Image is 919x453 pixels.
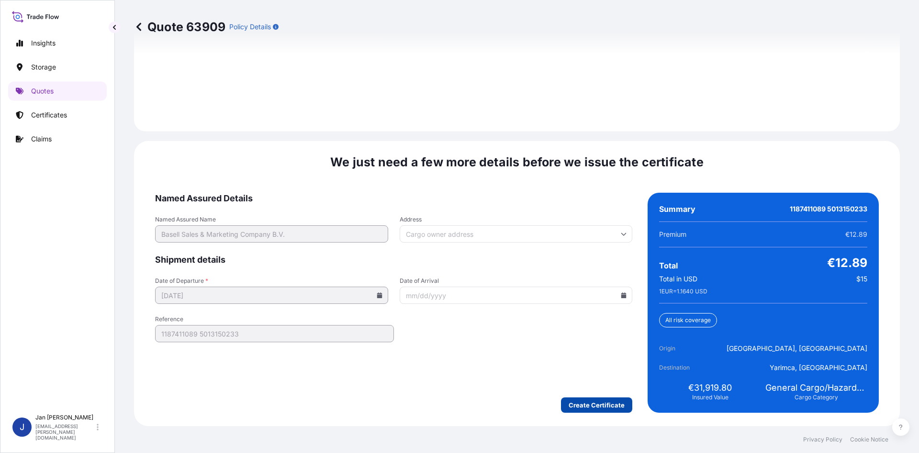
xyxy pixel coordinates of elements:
[790,204,867,214] span: 1187411089 5013150233
[330,154,704,170] span: We just need a few more details before we issue the certificate
[659,204,695,214] span: Summary
[229,22,271,32] p: Policy Details
[845,230,867,239] span: €12.89
[155,325,394,342] input: Your internal reference
[31,110,67,120] p: Certificates
[569,400,625,410] p: Create Certificate
[692,394,728,401] span: Insured Value
[659,344,713,353] span: Origin
[856,274,867,284] span: $15
[659,261,678,270] span: Total
[8,34,107,53] a: Insights
[31,86,54,96] p: Quotes
[400,225,633,243] input: Cargo owner address
[8,81,107,101] a: Quotes
[770,363,867,372] span: Yarimca, [GEOGRAPHIC_DATA]
[155,287,388,304] input: mm/dd/yyyy
[35,414,95,421] p: Jan [PERSON_NAME]
[20,422,24,432] span: J
[827,255,867,270] span: €12.89
[8,129,107,149] a: Claims
[400,216,633,223] span: Address
[803,436,842,443] a: Privacy Policy
[795,394,838,401] span: Cargo Category
[8,105,107,125] a: Certificates
[400,277,633,285] span: Date of Arrival
[659,313,717,327] div: All risk coverage
[659,274,697,284] span: Total in USD
[31,38,56,48] p: Insights
[155,216,388,223] span: Named Assured Name
[765,382,867,394] span: General Cargo/Hazardous Material
[727,344,867,353] span: [GEOGRAPHIC_DATA], [GEOGRAPHIC_DATA]
[400,287,633,304] input: mm/dd/yyyy
[688,382,732,394] span: €31,919.80
[659,288,707,295] span: 1 EUR = 1.1640 USD
[850,436,888,443] a: Cookie Notice
[155,254,632,266] span: Shipment details
[155,193,632,204] span: Named Assured Details
[134,19,225,35] p: Quote 63909
[31,134,52,144] p: Claims
[8,58,107,77] a: Storage
[155,277,388,285] span: Date of Departure
[35,423,95,441] p: [EMAIL_ADDRESS][PERSON_NAME][DOMAIN_NAME]
[155,315,394,323] span: Reference
[561,397,632,413] button: Create Certificate
[31,62,56,72] p: Storage
[659,230,686,239] span: Premium
[659,363,713,372] span: Destination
